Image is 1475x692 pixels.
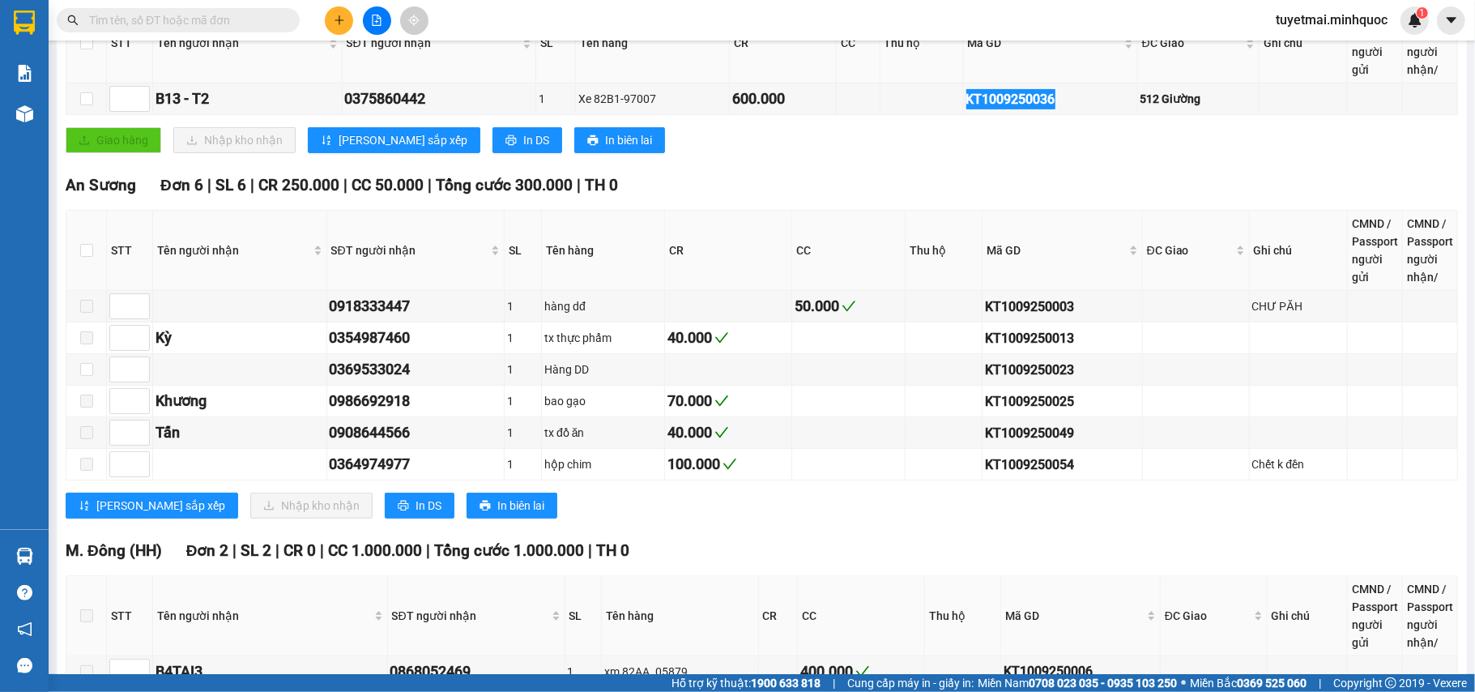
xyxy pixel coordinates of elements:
th: CR [730,3,837,83]
span: In DS [523,131,549,149]
img: solution-icon [16,65,33,82]
th: Ghi chú [1260,3,1347,83]
button: sort-ascending[PERSON_NAME] sắp xếp [66,493,238,519]
span: sort-ascending [79,500,90,513]
span: printer [587,135,599,147]
span: question-circle [17,585,32,600]
div: KT1009250003 [985,297,1140,317]
span: ĐC Giao [1147,241,1233,259]
div: 0364974977 [330,453,502,476]
div: hộp chim [544,455,662,473]
span: | [343,176,347,194]
span: | [320,541,324,560]
td: 0918333447 [327,291,505,323]
div: Chết k đền [1252,455,1345,473]
div: KT1009250025 [985,391,1140,412]
th: Thu hộ [880,3,964,83]
div: 40.000 [667,327,789,349]
span: | [1319,674,1321,692]
div: xm 82AA. 05879 [604,663,756,681]
span: | [426,541,430,560]
span: In biên lai [605,131,652,149]
th: SL [565,576,602,656]
span: Mã GD [968,34,1121,52]
button: plus [325,6,353,35]
span: An Sương [66,176,136,194]
span: tuyetmai.minhquoc [1263,10,1400,30]
button: sort-ascending[PERSON_NAME] sắp xếp [308,127,480,153]
th: STT [107,576,153,656]
td: 0364974977 [327,449,505,481]
span: file-add [371,15,382,26]
th: Tên hàng [576,3,729,83]
span: sort-ascending [321,135,332,147]
span: | [577,176,581,194]
td: KT1009250049 [983,417,1143,449]
span: CC 50.000 [352,176,424,194]
span: check [714,394,729,408]
span: CR 250.000 [258,176,339,194]
div: Khương [156,390,324,412]
th: Thu hộ [925,576,1001,656]
div: CMND / Passport người gửi [1352,7,1398,79]
span: message [17,658,32,673]
div: KT1009250036 [966,89,1135,109]
td: KT1009250025 [983,386,1143,417]
div: tx đồ ăn [544,424,662,442]
span: printer [505,135,517,147]
div: B4TAI3 [156,660,385,683]
div: 0375860442 [345,88,533,110]
button: printerIn biên lai [574,127,665,153]
div: KT1009250054 [985,455,1140,475]
span: notification [17,622,32,637]
span: Đơn 2 [186,541,229,560]
strong: 0708 023 035 - 0935 103 250 [1029,677,1177,690]
span: printer [480,500,491,513]
div: 0369533024 [330,358,502,381]
span: Cung cấp máy in - giấy in: [847,674,974,692]
th: CR [759,576,799,656]
td: KT1009250023 [983,354,1143,386]
th: STT [107,211,153,291]
span: SĐT người nhận [331,241,488,259]
div: 1 [507,392,539,410]
span: | [232,541,237,560]
div: hàng dđ [544,297,662,315]
img: logo-vxr [14,11,35,35]
div: CMND / Passport người nhận/ [1407,580,1453,651]
span: SĐT người nhận [347,34,519,52]
span: | [833,674,835,692]
div: 1 [507,424,539,442]
div: 1 [507,455,539,473]
th: CC [837,3,880,83]
span: printer [398,500,409,513]
span: aim [408,15,420,26]
td: KT1009250054 [983,449,1143,481]
div: 0918333447 [330,295,502,318]
span: Mã GD [1005,607,1144,625]
span: | [207,176,211,194]
button: caret-down [1437,6,1465,35]
div: 1 [507,329,539,347]
span: check [842,299,856,314]
td: 0908644566 [327,417,505,449]
th: Tên hàng [542,211,665,291]
span: | [428,176,432,194]
span: Miền Nam [978,674,1177,692]
span: SL 6 [215,176,246,194]
div: 0986692918 [330,390,502,412]
th: Ghi chú [1268,576,1348,656]
div: 1 [539,90,573,108]
td: 0868052469 [388,656,565,688]
th: Tên hàng [602,576,759,656]
span: 1 [1419,7,1425,19]
span: Mã GD [987,241,1126,259]
td: KT1009250036 [964,83,1138,115]
button: downloadNhập kho nhận [173,127,296,153]
div: 50.000 [795,295,902,318]
td: 0375860442 [343,83,536,115]
div: 400.000 [800,660,922,683]
td: KT1009250006 [1001,656,1161,688]
div: Xe 82B1-97007 [578,90,726,108]
div: KT1009250013 [985,328,1140,348]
